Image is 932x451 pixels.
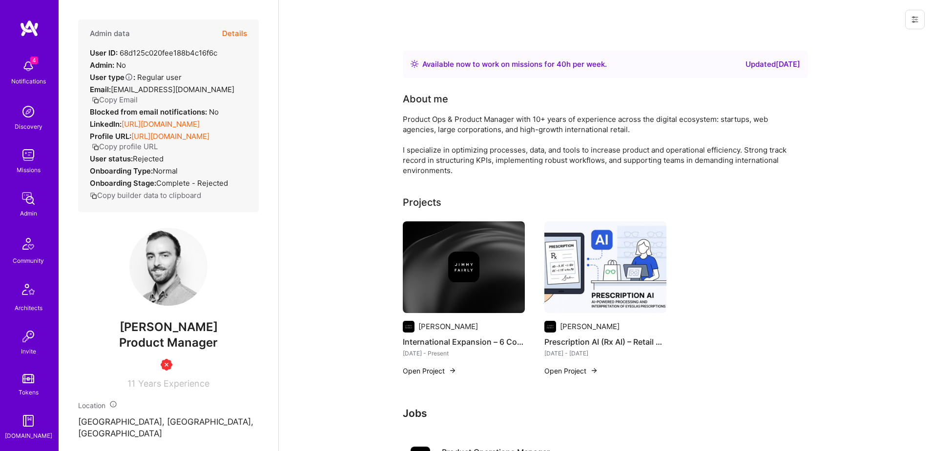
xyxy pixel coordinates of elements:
i: icon Copy [90,192,97,199]
div: [PERSON_NAME] [560,321,620,332]
img: Company logo [448,252,479,283]
img: arrow-right [590,367,598,374]
img: arrow-right [449,367,456,374]
img: Company logo [544,321,556,333]
span: 11 [127,378,135,389]
div: Invite [21,346,36,356]
button: Copy profile URL [92,141,158,152]
span: Product Manager [119,335,218,350]
div: Available now to work on missions for h per week . [422,59,607,70]
strong: Onboarding Stage: [90,178,156,188]
h4: International Expansion – 6 Countries including [GEOGRAPHIC_DATA] [403,335,525,348]
div: Admin [20,208,37,218]
img: Invite [19,327,38,346]
div: Notifications [11,76,46,86]
span: Complete - Rejected [156,178,228,188]
div: Architects [15,303,42,313]
img: Prescription AI (Rx AI) – Retail Healthtech [544,221,666,313]
h4: Admin data [90,29,130,38]
img: Unqualified [161,359,172,371]
strong: User ID: [90,48,118,58]
h3: Jobs [403,407,808,419]
div: Missions [17,165,41,175]
div: About me [403,92,448,106]
i: icon Copy [92,97,99,104]
div: [DATE] - [DATE] [544,348,666,358]
img: cover [403,221,525,313]
img: admin teamwork [19,189,38,208]
div: 68d125c020fee188b4c16f6c [90,48,217,58]
button: Open Project [544,366,598,376]
img: Community [17,232,40,255]
img: Architects [17,279,40,303]
img: discovery [19,102,38,121]
button: Copy Email [92,95,138,105]
div: Tokens [19,387,39,397]
img: Company logo [403,321,414,333]
a: [URL][DOMAIN_NAME] [122,119,200,129]
strong: User type : [90,73,135,82]
div: No [90,107,219,117]
span: 4 [30,57,38,64]
div: Regular user [90,72,182,82]
strong: Admin: [90,60,114,70]
span: normal [153,166,178,176]
div: Product Ops & Product Manager with 10+ years of experience across the digital ecosystem: startups... [403,114,793,176]
img: guide book [19,411,38,431]
div: [DOMAIN_NAME] [5,431,52,441]
span: [PERSON_NAME] [78,320,259,334]
span: 40 [557,59,566,69]
div: [DATE] - Present [403,348,525,358]
img: teamwork [19,145,38,165]
button: Details [222,20,247,48]
div: No [90,60,126,70]
button: Open Project [403,366,456,376]
img: User Avatar [129,228,207,306]
img: Availability [411,60,418,68]
i: Help [124,73,133,81]
h4: Prescription AI (Rx AI) – Retail Healthtech [544,335,666,348]
strong: Blocked from email notifications: [90,107,209,117]
strong: User status: [90,154,133,163]
img: logo [20,20,39,37]
div: Discovery [15,121,42,132]
span: [EMAIL_ADDRESS][DOMAIN_NAME] [111,85,234,94]
p: [GEOGRAPHIC_DATA], [GEOGRAPHIC_DATA], [GEOGRAPHIC_DATA] [78,416,259,440]
div: Updated [DATE] [746,59,800,70]
strong: Profile URL: [90,132,131,141]
strong: Onboarding Type: [90,166,153,176]
img: tokens [22,374,34,383]
span: Years Experience [138,378,209,389]
button: Copy builder data to clipboard [90,190,201,200]
div: Community [13,255,44,266]
strong: LinkedIn: [90,119,122,129]
div: [PERSON_NAME] [418,321,478,332]
div: Projects [403,195,441,210]
i: icon Copy [92,143,99,151]
div: Location [78,400,259,411]
a: [URL][DOMAIN_NAME] [131,132,209,141]
strong: Email: [90,85,111,94]
span: Rejected [133,154,164,163]
img: bell [19,57,38,76]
